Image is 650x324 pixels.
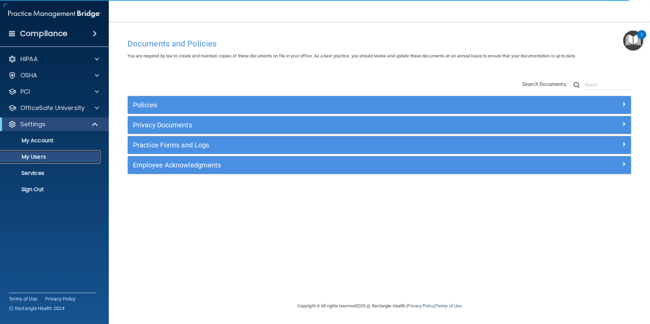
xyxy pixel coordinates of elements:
a: Policies [133,100,626,110]
p: HIPAA [20,55,38,63]
h5: Practice Forms and Logs [133,141,500,149]
p: OSHA [20,71,37,79]
h4: Documents and Policies [127,39,631,48]
span: You are required by law to create and maintain copies of these documents on file in your office. ... [127,53,576,58]
div: 1 [640,35,643,43]
a: OfficeSafe University [8,104,99,112]
p: OfficeSafe University [20,104,85,112]
h5: Privacy Documents [133,121,500,129]
a: Privacy Documents [133,120,626,130]
img: PMB logo [8,7,101,21]
p: My Account [4,137,97,144]
a: Privacy Policy [407,303,434,308]
a: Employee Acknowledgments [133,160,626,170]
p: PCI [20,88,30,96]
a: PCI [8,88,99,96]
p: Settings [20,120,46,128]
a: Terms of Use [435,303,462,308]
h4: Compliance [20,29,67,38]
a: OSHA [8,71,99,79]
p: My Users [4,154,97,160]
a: Practice Forms and Logs [133,140,626,150]
p: Sign Out [4,186,97,193]
button: Open Resource Center, 1 new notification [623,31,643,51]
div: Copyright © All rights reserved 2025 @ Rectangle Health | | [255,295,503,317]
img: ic-search.3b580494.png [574,82,580,88]
a: Terms of Use [9,295,37,302]
a: Privacy Policy [45,295,76,302]
a: HIPAA [8,55,99,63]
h5: Employee Acknowledgments [133,161,500,169]
span: Search Documents: [522,81,567,87]
a: Settings [8,120,99,128]
input: Search [585,80,631,90]
p: Services [4,170,97,177]
span: Ⓒ Rectangle Health 2024 [9,305,65,312]
h5: Policies [133,101,500,109]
